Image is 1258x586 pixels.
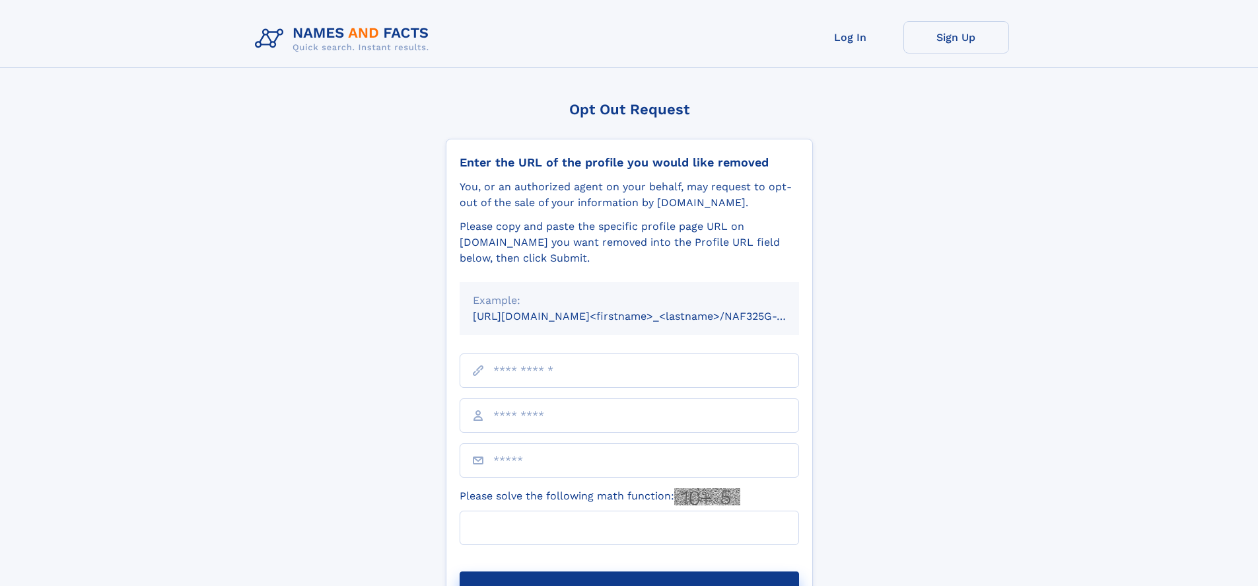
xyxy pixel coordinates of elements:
[460,488,740,505] label: Please solve the following math function:
[460,179,799,211] div: You, or an authorized agent on your behalf, may request to opt-out of the sale of your informatio...
[460,219,799,266] div: Please copy and paste the specific profile page URL on [DOMAIN_NAME] you want removed into the Pr...
[250,21,440,57] img: Logo Names and Facts
[798,21,903,54] a: Log In
[473,293,786,309] div: Example:
[903,21,1009,54] a: Sign Up
[460,155,799,170] div: Enter the URL of the profile you would like removed
[446,101,813,118] div: Opt Out Request
[473,310,824,322] small: [URL][DOMAIN_NAME]<firstname>_<lastname>/NAF325G-xxxxxxxx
